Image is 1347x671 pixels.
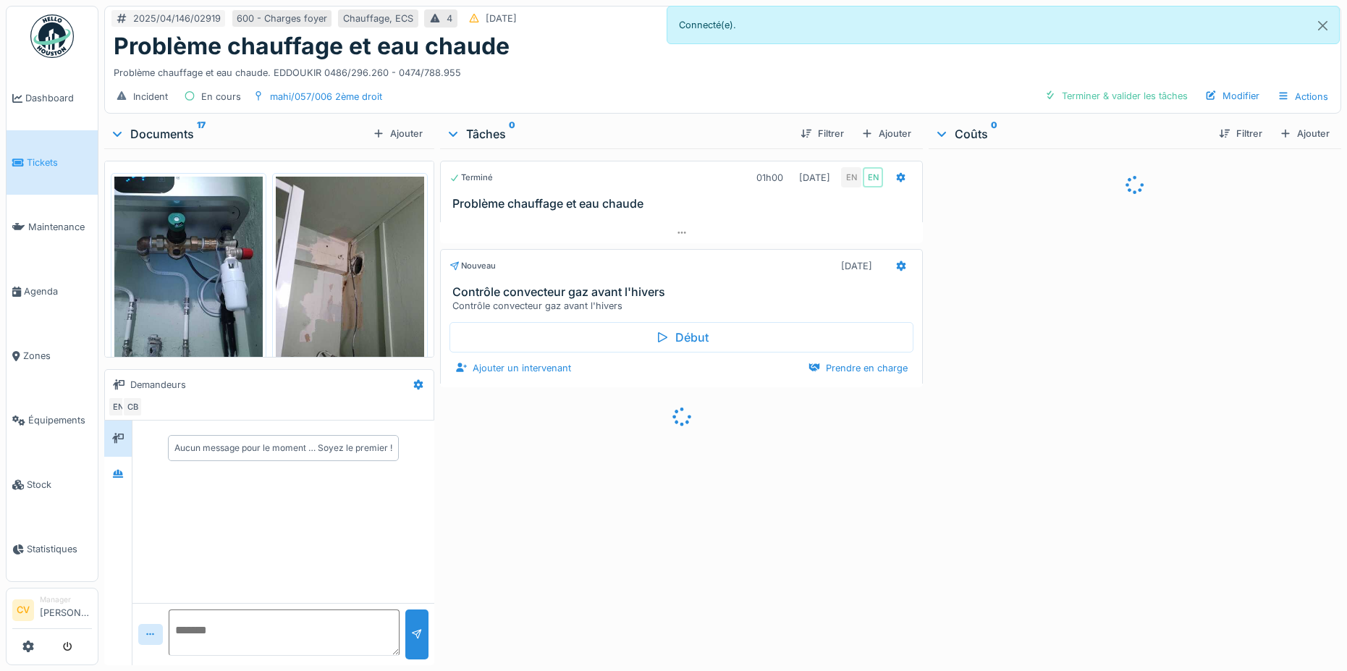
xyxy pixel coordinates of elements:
[667,6,1340,44] div: Connecté(e).
[449,358,577,378] div: Ajouter un intervenant
[452,285,917,299] h3: Contrôle convecteur gaz avant l'hivers
[12,599,34,621] li: CV
[449,172,493,184] div: Terminé
[799,171,830,185] div: [DATE]
[28,220,92,234] span: Maintenance
[841,259,872,273] div: [DATE]
[1274,124,1335,143] div: Ajouter
[841,167,861,187] div: EN
[114,177,263,374] img: jv2lkzihcdwufqo8wwx7quxffc6x
[367,124,428,143] div: Ajouter
[25,91,92,105] span: Dashboard
[934,125,1207,143] div: Coûts
[27,542,92,556] span: Statistiques
[122,397,143,417] div: CB
[447,12,452,25] div: 4
[991,125,997,143] sup: 0
[27,478,92,491] span: Stock
[1306,7,1339,45] button: Close
[12,594,92,629] a: CV Manager[PERSON_NAME]
[27,156,92,169] span: Tickets
[270,90,382,104] div: mahi/057/006 2ème droit
[1199,86,1265,106] div: Modifier
[114,60,1332,80] div: Problème chauffage et eau chaude. EDDOUKIR 0486/296.260 - 0474/788.955
[449,260,496,272] div: Nouveau
[110,125,367,143] div: Documents
[40,594,92,605] div: Manager
[452,299,917,313] div: Contrôle convecteur gaz avant l'hivers
[40,594,92,625] li: [PERSON_NAME]
[803,358,913,378] div: Prendre en charge
[114,33,510,60] h1: Problème chauffage et eau chaude
[7,130,98,195] a: Tickets
[1213,124,1268,143] div: Filtrer
[174,442,392,455] div: Aucun message pour le moment … Soyez le premier !
[130,378,186,392] div: Demandeurs
[197,125,206,143] sup: 17
[7,66,98,130] a: Dashboard
[7,195,98,259] a: Maintenance
[24,284,92,298] span: Agenda
[276,177,424,374] img: hpo8ceezk1w98row966xmj34ghtu
[7,259,98,324] a: Agenda
[863,167,883,187] div: EN
[30,14,74,58] img: Badge_color-CXgf-gQk.svg
[133,12,221,25] div: 2025/04/146/02919
[1271,86,1335,107] div: Actions
[795,124,850,143] div: Filtrer
[449,322,914,353] div: Début
[201,90,241,104] div: En cours
[28,413,92,427] span: Équipements
[452,197,917,211] h3: Problème chauffage et eau chaude
[446,125,790,143] div: Tâches
[1039,86,1194,106] div: Terminer & valider les tâches
[7,517,98,581] a: Statistiques
[237,12,327,25] div: 600 - Charges foyer
[133,90,168,104] div: Incident
[7,452,98,517] a: Stock
[756,171,783,185] div: 01h00
[509,125,515,143] sup: 0
[486,12,517,25] div: [DATE]
[7,324,98,388] a: Zones
[856,124,917,143] div: Ajouter
[7,388,98,452] a: Équipements
[343,12,413,25] div: Chauffage, ECS
[23,349,92,363] span: Zones
[108,397,128,417] div: EN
